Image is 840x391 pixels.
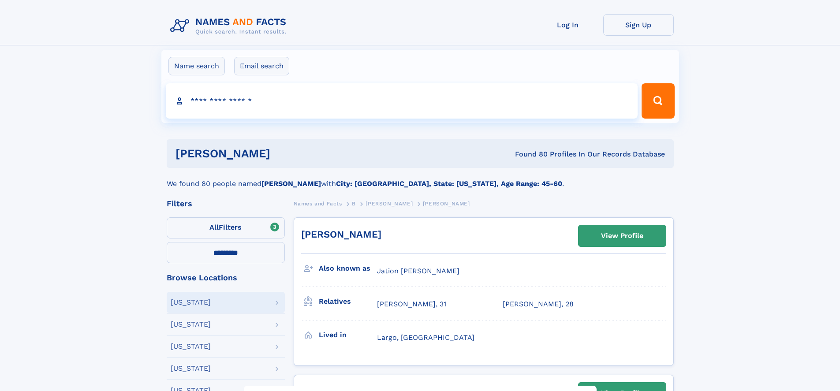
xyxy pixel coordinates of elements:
div: We found 80 people named with . [167,168,674,189]
label: Email search [234,57,289,75]
a: Log In [533,14,603,36]
button: Search Button [642,83,674,119]
a: Sign Up [603,14,674,36]
span: All [209,223,219,231]
div: Found 80 Profiles In Our Records Database [392,149,665,159]
a: [PERSON_NAME], 31 [377,299,446,309]
h3: Also known as [319,261,377,276]
a: [PERSON_NAME] [301,229,381,240]
span: Jation [PERSON_NAME] [377,267,459,275]
h3: Relatives [319,294,377,309]
img: Logo Names and Facts [167,14,294,38]
span: Largo, [GEOGRAPHIC_DATA] [377,333,474,342]
b: [PERSON_NAME] [261,179,321,188]
span: [PERSON_NAME] [423,201,470,207]
a: [PERSON_NAME] [366,198,413,209]
div: Filters [167,200,285,208]
span: [PERSON_NAME] [366,201,413,207]
label: Filters [167,217,285,238]
span: B [352,201,356,207]
div: View Profile [601,226,643,246]
div: Browse Locations [167,274,285,282]
h3: Lived in [319,328,377,343]
h1: [PERSON_NAME] [175,148,393,159]
b: City: [GEOGRAPHIC_DATA], State: [US_STATE], Age Range: 45-60 [336,179,562,188]
div: [US_STATE] [171,321,211,328]
div: [US_STATE] [171,343,211,350]
label: Name search [168,57,225,75]
div: [US_STATE] [171,299,211,306]
div: [US_STATE] [171,365,211,372]
a: Names and Facts [294,198,342,209]
a: [PERSON_NAME], 28 [503,299,574,309]
a: View Profile [579,225,666,246]
input: search input [166,83,638,119]
a: B [352,198,356,209]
